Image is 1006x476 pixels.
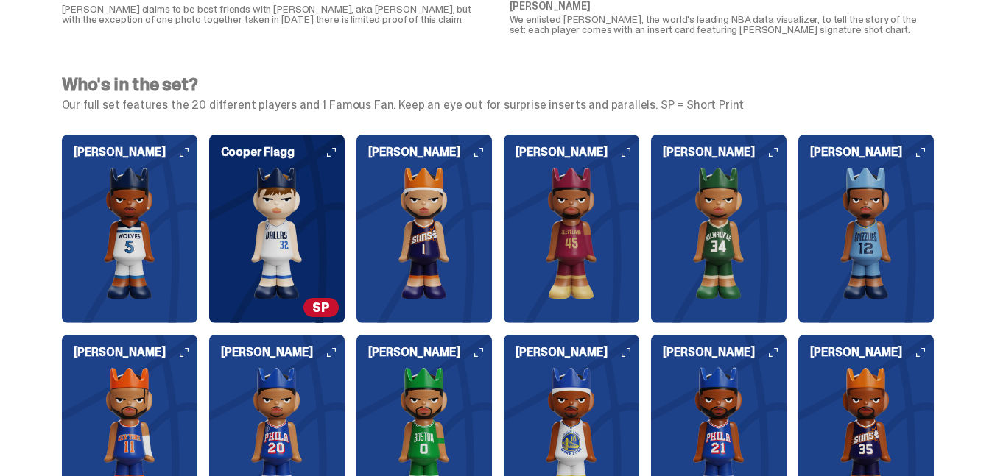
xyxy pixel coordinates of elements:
h6: [PERSON_NAME] [74,347,197,358]
p: We enlisted [PERSON_NAME], the world's leading NBA data visualizer, to tell the story of the set:... [510,14,934,35]
p: [PERSON_NAME] [510,1,934,11]
img: card image [209,167,345,299]
p: Our full set features the 20 different players and 1 Famous Fan. Keep an eye out for surprise ins... [62,99,934,111]
h6: [PERSON_NAME] [810,347,934,358]
img: card image [504,167,639,299]
h6: [PERSON_NAME] [74,146,197,158]
img: card image [62,167,197,299]
img: card image [798,167,934,299]
h6: [PERSON_NAME] [368,146,492,158]
p: [PERSON_NAME] claims to be best friends with [PERSON_NAME], aka [PERSON_NAME], but with the excep... [62,4,486,24]
h6: [PERSON_NAME] [663,146,787,158]
span: SP [303,298,339,317]
img: card image [651,167,787,299]
h6: [PERSON_NAME] [516,347,639,358]
h6: [PERSON_NAME] [810,146,934,158]
h4: Who's in the set? [62,76,934,93]
h6: [PERSON_NAME] [368,347,492,358]
h6: [PERSON_NAME] [221,347,345,358]
img: card image [356,167,492,299]
h6: Cooper Flagg [221,146,345,158]
h6: [PERSON_NAME] [516,146,639,158]
h6: [PERSON_NAME] [663,347,787,358]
